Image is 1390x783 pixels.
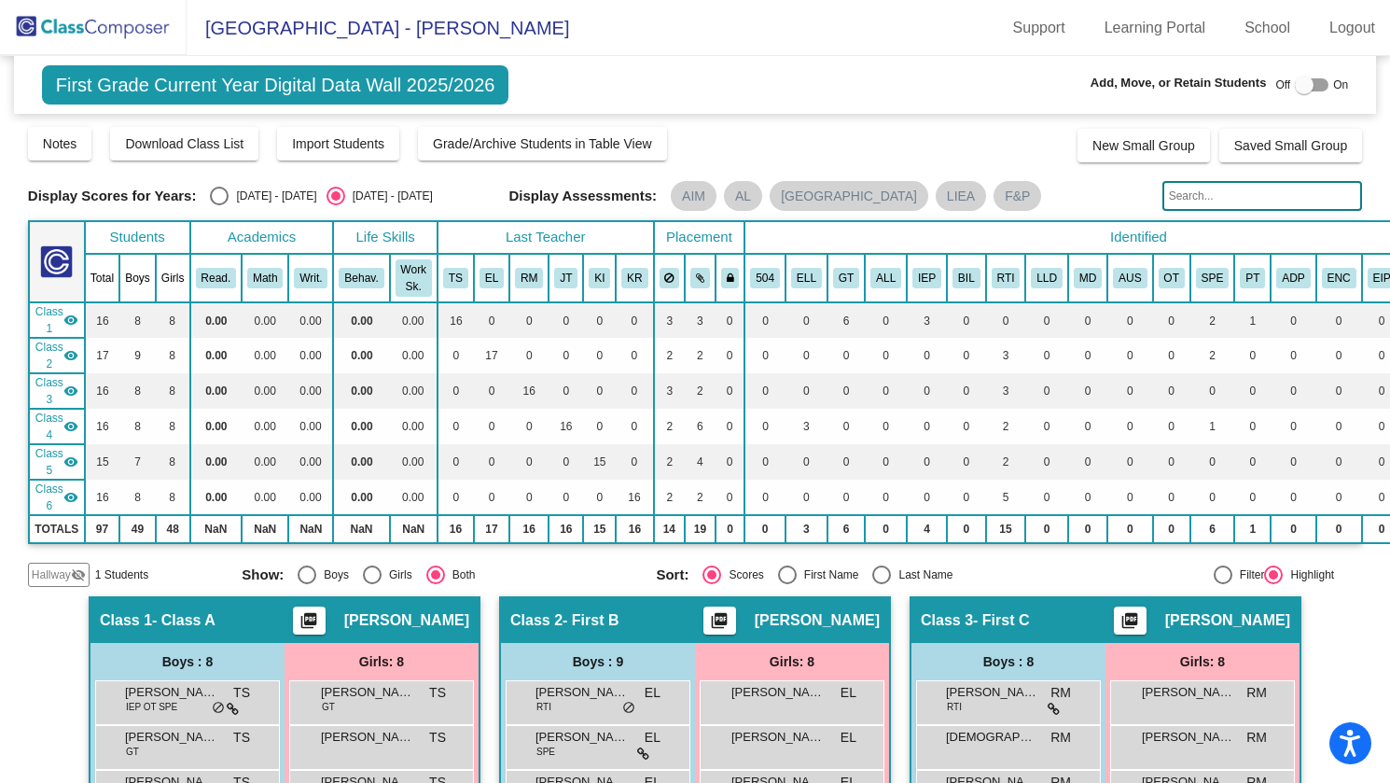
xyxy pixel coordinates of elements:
td: 0 [549,338,583,373]
th: Kaleigh Rudic [616,254,653,302]
th: Karlie Ives [583,254,616,302]
td: 0 [1271,444,1315,480]
span: Class 5 [35,445,63,479]
td: 0.00 [288,409,333,444]
td: 0.00 [390,480,438,515]
td: 0 [1271,302,1315,338]
th: Austistic [1107,254,1152,302]
td: 0 [1068,338,1107,373]
td: 16 [85,409,119,444]
span: First Grade Current Year Digital Data Wall 2025/2026 [42,65,509,105]
td: 0.00 [190,480,243,515]
td: 0 [716,338,745,373]
span: Download Class List [125,136,243,151]
td: 2 [654,444,686,480]
td: 2 [685,480,716,515]
input: Search... [1162,181,1363,211]
td: 0 [744,302,785,338]
td: 1 [1234,302,1271,338]
td: 0 [1234,373,1271,409]
td: 0.00 [288,480,333,515]
th: English Language Learner [785,254,827,302]
button: RM [515,268,543,288]
td: 0 [583,302,616,338]
td: 0 [947,302,986,338]
td: 0 [716,409,745,444]
td: 0.00 [333,373,389,409]
td: 0 [744,373,785,409]
td: 0 [785,373,827,409]
td: 0 [616,338,653,373]
td: 0 [785,338,827,373]
th: Speech [1190,254,1235,302]
td: 0 [716,373,745,409]
td: 0 [549,373,583,409]
td: 0 [947,338,986,373]
button: Work Sk. [396,259,432,297]
td: 17 [474,338,509,373]
div: [DATE] - [DATE] [229,188,316,204]
td: 3 [986,338,1026,373]
td: 0 [1153,302,1190,338]
td: 2 [685,338,716,373]
td: 0 [1025,338,1068,373]
span: Import Students [292,136,384,151]
td: 0 [509,338,549,373]
td: 0 [865,338,907,373]
td: Jill Tobey - First D [29,409,85,444]
td: 0.00 [390,338,438,373]
td: 0 [827,480,865,515]
th: Last Teacher [438,221,654,254]
td: 0 [1068,409,1107,444]
mat-icon: visibility [63,454,78,469]
td: 0 [1068,444,1107,480]
th: Keep with teacher [716,254,745,302]
td: 0 [438,409,474,444]
td: 0 [474,373,509,409]
td: 0.00 [242,444,288,480]
span: New Small Group [1092,138,1195,153]
button: Notes [28,127,92,161]
th: Total [85,254,119,302]
mat-chip: LIEA [936,181,986,211]
th: Individualized Education Plan [907,254,947,302]
td: 0 [907,409,947,444]
td: 0 [716,444,745,480]
td: 6 [685,409,716,444]
td: 8 [119,480,156,515]
button: ADP [1276,268,1310,288]
td: 16 [85,302,119,338]
td: 0 [1068,373,1107,409]
td: 2 [1190,338,1235,373]
mat-icon: picture_as_pdf [298,611,320,637]
button: BIL [952,268,980,288]
span: Add, Move, or Retain Students [1091,74,1267,92]
td: 0.00 [288,373,333,409]
span: Class 3 [35,374,63,408]
td: 16 [616,480,653,515]
th: Gifted and Talented [827,254,865,302]
td: 0 [509,409,549,444]
td: 8 [156,444,190,480]
button: GT [833,268,859,288]
th: Keep with students [685,254,716,302]
button: Import Students [277,127,399,161]
th: OT Services [1153,254,1190,302]
td: 0 [1271,373,1315,409]
button: Download Class List [110,127,258,161]
td: 8 [156,480,190,515]
td: 0.00 [333,302,389,338]
td: 2 [685,373,716,409]
td: 0 [1271,409,1315,444]
td: 3 [785,409,827,444]
td: 0 [549,444,583,480]
th: Boys [119,254,156,302]
td: 0 [583,480,616,515]
span: Notes [43,136,77,151]
td: 0 [907,338,947,373]
td: Karlie Ives - First E [29,444,85,480]
td: 0.00 [242,338,288,373]
span: Class 1 [35,303,63,337]
button: 504 [750,268,780,288]
td: 0 [744,338,785,373]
